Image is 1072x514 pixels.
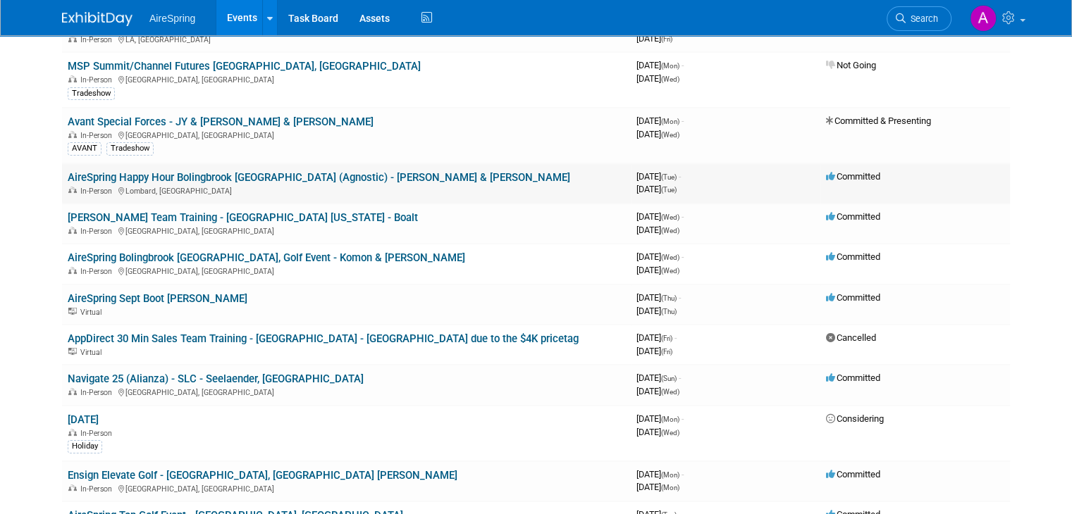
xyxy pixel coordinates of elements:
[68,142,101,155] div: AVANT
[682,251,684,262] span: -
[68,87,115,100] div: Tradeshow
[661,75,679,83] span: (Wed)
[149,13,195,24] span: AireSpring
[68,267,77,274] img: In-Person Event
[68,469,457,482] a: Ensign Elevate Golf - [GEOGRAPHIC_DATA], [GEOGRAPHIC_DATA] [PERSON_NAME]
[661,213,679,221] span: (Wed)
[636,265,679,275] span: [DATE]
[682,115,684,126] span: -
[68,184,625,196] div: Lombard, [GEOGRAPHIC_DATA]
[679,171,681,182] span: -
[68,372,364,385] a: Navigate 25 (Alianza) - SLC - Seelaender, [GEOGRAPHIC_DATA]
[636,372,681,383] span: [DATE]
[80,267,116,276] span: In-Person
[68,131,77,138] img: In-Person Event
[679,372,681,383] span: -
[68,265,625,276] div: [GEOGRAPHIC_DATA], [GEOGRAPHIC_DATA]
[636,211,684,222] span: [DATE]
[636,386,679,396] span: [DATE]
[661,471,679,479] span: (Mon)
[661,308,677,315] span: (Thu)
[636,251,684,262] span: [DATE]
[80,429,116,438] span: In-Person
[826,332,876,343] span: Cancelled
[661,415,679,423] span: (Mon)
[68,386,625,397] div: [GEOGRAPHIC_DATA], [GEOGRAPHIC_DATA]
[636,469,684,479] span: [DATE]
[661,253,679,261] span: (Wed)
[636,184,677,194] span: [DATE]
[636,73,679,84] span: [DATE]
[826,251,880,262] span: Committed
[661,484,679,491] span: (Mon)
[636,115,684,126] span: [DATE]
[106,142,154,155] div: Tradeshow
[68,129,625,140] div: [GEOGRAPHIC_DATA], [GEOGRAPHIC_DATA]
[826,60,876,70] span: Not Going
[636,225,679,235] span: [DATE]
[80,75,116,84] span: In-Person
[68,211,418,224] a: [PERSON_NAME] Team Training - [GEOGRAPHIC_DATA] [US_STATE] - Boalt
[661,62,679,70] span: (Mon)
[68,35,77,42] img: In-Person Event
[68,227,77,234] img: In-Person Event
[826,372,880,383] span: Committed
[661,267,679,275] span: (Wed)
[661,118,679,125] span: (Mon)
[80,388,116,397] span: In-Person
[636,171,681,182] span: [DATE]
[636,306,677,316] span: [DATE]
[826,469,880,479] span: Committed
[68,484,77,491] img: In-Person Event
[68,171,570,184] a: AireSpring Happy Hour Bolingbrook [GEOGRAPHIC_DATA] (Agnostic) - [PERSON_NAME] & [PERSON_NAME]
[661,388,679,396] span: (Wed)
[68,482,625,494] div: [GEOGRAPHIC_DATA], [GEOGRAPHIC_DATA]
[661,429,679,437] span: (Wed)
[674,332,677,343] span: -
[661,294,677,302] span: (Thu)
[636,482,679,492] span: [DATE]
[636,33,672,44] span: [DATE]
[68,225,625,236] div: [GEOGRAPHIC_DATA], [GEOGRAPHIC_DATA]
[826,115,931,126] span: Committed & Presenting
[826,292,880,303] span: Committed
[68,73,625,84] div: [GEOGRAPHIC_DATA], [GEOGRAPHIC_DATA]
[682,413,684,424] span: -
[636,346,672,356] span: [DATE]
[68,440,102,453] div: Holiday
[62,12,133,26] img: ExhibitDay
[68,115,374,128] a: Avant Special Forces - JY & [PERSON_NAME] & [PERSON_NAME]
[80,187,116,196] span: In-Person
[682,60,684,70] span: -
[661,35,672,43] span: (Fri)
[80,484,116,494] span: In-Person
[636,60,684,70] span: [DATE]
[80,308,106,317] span: Virtual
[68,251,465,264] a: AireSpring Bolingbrook [GEOGRAPHIC_DATA], Golf Event - Komon & [PERSON_NAME]
[80,227,116,236] span: In-Person
[80,131,116,140] span: In-Person
[636,427,679,437] span: [DATE]
[80,35,116,44] span: In-Person
[682,469,684,479] span: -
[661,334,672,342] span: (Fri)
[68,187,77,194] img: In-Person Event
[636,129,679,139] span: [DATE]
[68,332,579,345] a: AppDirect 30 Min Sales Team Training - [GEOGRAPHIC_DATA] - [GEOGRAPHIC_DATA] due to the $4K pricetag
[661,173,677,181] span: (Tue)
[826,413,884,424] span: Considering
[661,375,677,382] span: (Sun)
[906,13,938,24] span: Search
[826,211,880,222] span: Committed
[68,308,77,315] img: Virtual Event
[636,413,684,424] span: [DATE]
[636,332,677,343] span: [DATE]
[68,429,77,436] img: In-Person Event
[661,227,679,234] span: (Wed)
[80,348,106,357] span: Virtual
[68,33,625,44] div: LA, [GEOGRAPHIC_DATA]
[68,60,421,73] a: MSP Summit/Channel Futures [GEOGRAPHIC_DATA], [GEOGRAPHIC_DATA]
[679,292,681,303] span: -
[636,292,681,303] span: [DATE]
[68,292,247,305] a: AireSpring Sept Boot [PERSON_NAME]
